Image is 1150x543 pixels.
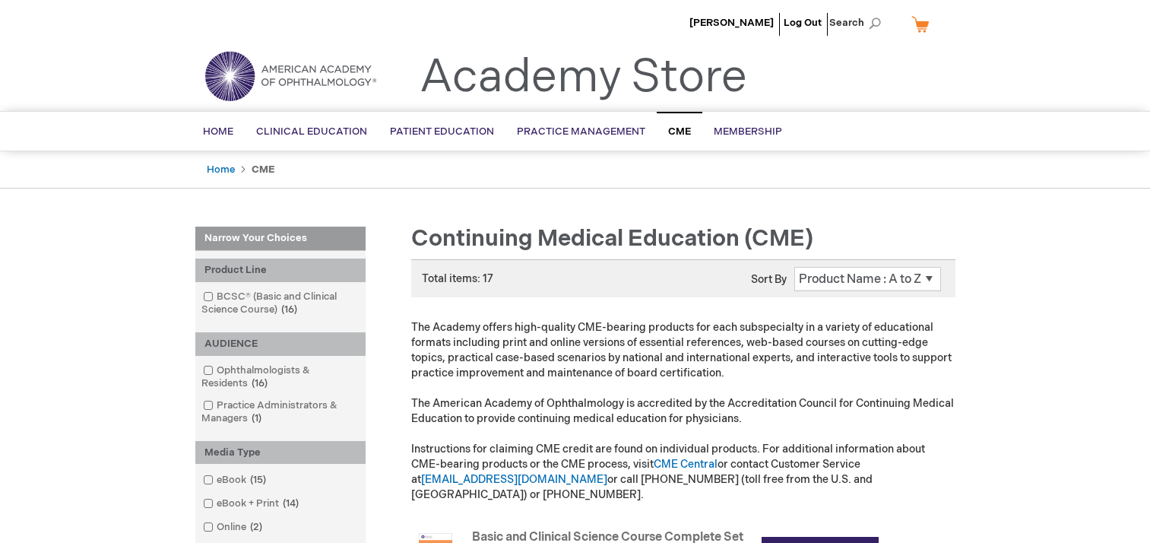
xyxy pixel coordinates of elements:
[784,17,822,29] a: Log Out
[199,520,268,535] a: Online2
[256,125,367,138] span: Clinical Education
[829,8,887,38] span: Search
[421,473,607,486] a: [EMAIL_ADDRESS][DOMAIN_NAME]
[751,273,787,286] label: Sort By
[199,497,305,511] a: eBook + Print14
[422,272,493,285] span: Total items: 17
[199,473,272,487] a: eBook15
[654,458,718,471] a: CME Central
[207,164,235,176] a: Home
[390,125,494,138] span: Patient Education
[195,259,366,282] div: Product Line
[199,364,362,391] a: Ophthalmologists & Residents16
[199,290,362,317] a: BCSC® (Basic and Clinical Science Course)16
[252,164,275,176] strong: CME
[248,377,271,389] span: 16
[714,125,782,138] span: Membership
[199,399,362,426] a: Practice Administrators & Managers1
[668,125,691,138] span: CME
[248,412,265,424] span: 1
[195,441,366,465] div: Media Type
[246,474,270,486] span: 15
[420,50,747,105] a: Academy Store
[277,303,301,316] span: 16
[246,521,266,533] span: 2
[203,125,233,138] span: Home
[411,225,813,252] span: Continuing Medical Education (CME)
[279,497,303,510] span: 14
[517,125,645,138] span: Practice Management
[411,320,955,503] p: The Academy offers high-quality CME-bearing products for each subspecialty in a variety of educat...
[689,17,774,29] a: [PERSON_NAME]
[195,332,366,356] div: AUDIENCE
[195,227,366,251] strong: Narrow Your Choices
